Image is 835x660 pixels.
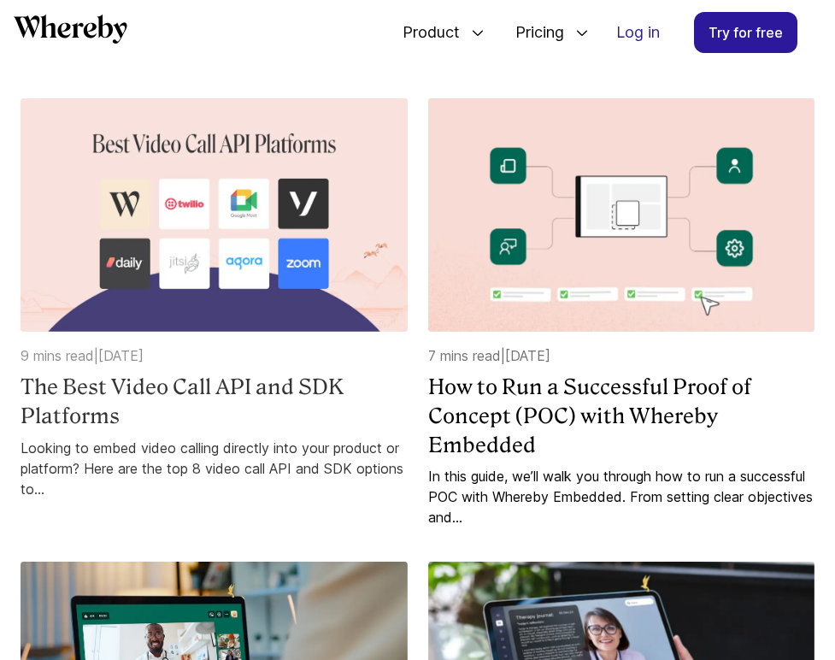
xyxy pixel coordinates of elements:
span: Pricing [498,4,568,61]
a: In this guide, we’ll walk you through how to run a successful POC with Whereby Embedded. From set... [428,466,815,527]
a: Log in [603,13,673,52]
p: 9 mins read | [DATE] [21,345,408,366]
a: Whereby [14,15,127,50]
a: Looking to embed video calling directly into your product or platform? Here are the top 8 video c... [21,438,408,499]
svg: Whereby [14,15,127,44]
p: 7 mins read | [DATE] [428,345,815,366]
span: Product [385,4,464,61]
a: The Best Video Call API and SDK Platforms [21,373,408,430]
a: How to Run a Successful Proof of Concept (POC) with Whereby Embedded [428,373,815,459]
a: Try for free [694,12,797,53]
